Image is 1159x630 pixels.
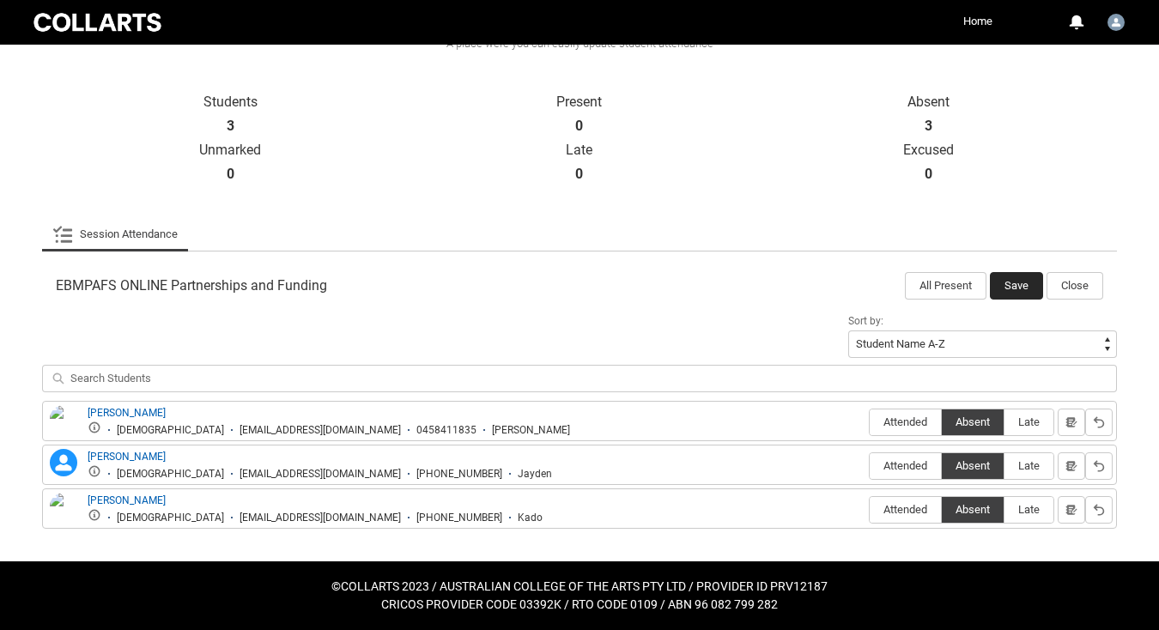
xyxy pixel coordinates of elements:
li: Session Attendance [42,217,188,251]
div: [EMAIL_ADDRESS][DOMAIN_NAME] [240,468,401,481]
span: Late [1004,503,1053,516]
span: Attended [870,459,941,472]
strong: 0 [575,118,583,135]
div: [DEMOGRAPHIC_DATA] [117,512,224,524]
a: Home [959,9,997,34]
a: Session Attendance [52,217,178,251]
strong: 3 [227,118,234,135]
strong: 3 [925,118,932,135]
p: Late [405,142,755,159]
p: Excused [754,142,1103,159]
button: Reset [1085,496,1113,524]
strong: 0 [575,166,583,183]
img: Kaycie Martusciello-Walker [50,493,77,542]
button: All Present [905,272,986,300]
a: [PERSON_NAME] [88,407,166,419]
button: Notes [1058,409,1085,436]
strong: 0 [925,166,932,183]
span: EBMPAFS ONLINE Partnerships and Funding [56,277,327,294]
button: User Profile User1661836414249227732 [1103,7,1129,34]
a: [PERSON_NAME] [88,494,166,506]
lightning-icon: Jayden Crook [50,449,77,476]
div: [PHONE_NUMBER] [416,468,502,481]
div: [EMAIL_ADDRESS][DOMAIN_NAME] [240,424,401,437]
button: Close [1047,272,1103,300]
span: Absent [942,459,1004,472]
strong: 0 [227,166,234,183]
button: Reset [1085,452,1113,480]
input: Search Students [42,365,1117,392]
button: Notes [1058,496,1085,524]
button: Notes [1058,452,1085,480]
span: Late [1004,415,1053,428]
div: [DEMOGRAPHIC_DATA] [117,468,224,481]
span: Late [1004,459,1053,472]
p: Absent [754,94,1103,111]
a: [PERSON_NAME] [88,451,166,463]
div: [DEMOGRAPHIC_DATA] [117,424,224,437]
div: [PHONE_NUMBER] [416,512,502,524]
span: Attended [870,503,941,516]
p: Students [56,94,405,111]
img: Billie Calwell [50,405,77,443]
img: User1661836414249227732 [1107,14,1125,31]
div: [EMAIL_ADDRESS][DOMAIN_NAME] [240,512,401,524]
button: Save [990,272,1043,300]
p: Present [405,94,755,111]
button: Reset [1085,409,1113,436]
p: Unmarked [56,142,405,159]
span: Absent [942,415,1004,428]
span: Attended [870,415,941,428]
div: Jayden [518,468,552,481]
div: Kado [518,512,543,524]
div: [PERSON_NAME] [492,424,570,437]
span: Absent [942,503,1004,516]
div: 0458411835 [416,424,476,437]
span: Sort by: [848,315,883,327]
